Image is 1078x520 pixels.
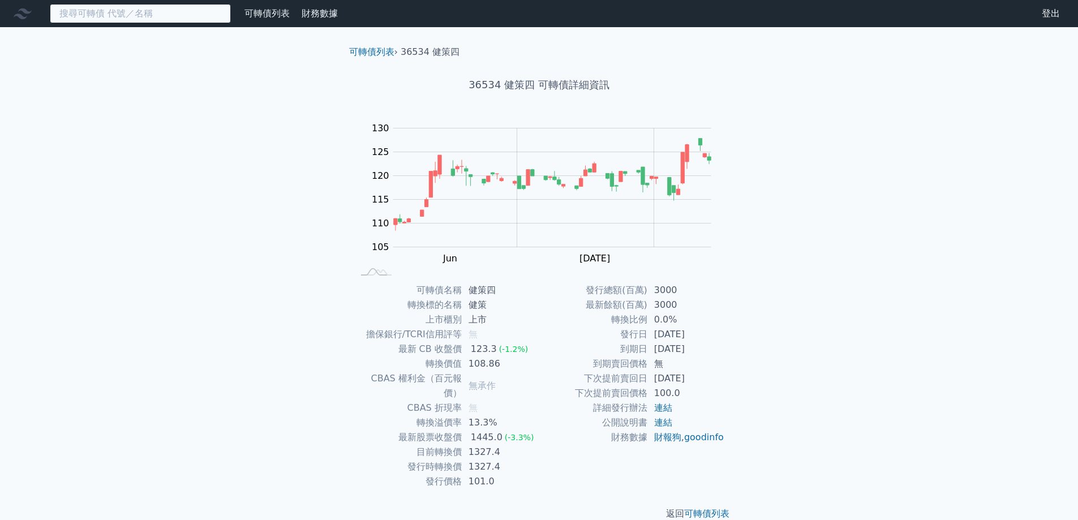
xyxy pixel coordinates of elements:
[372,218,389,229] tspan: 110
[469,329,478,339] span: 無
[684,432,724,442] a: goodinfo
[647,371,725,386] td: [DATE]
[469,402,478,413] span: 無
[372,194,389,205] tspan: 115
[372,170,389,181] tspan: 120
[539,312,647,327] td: 轉換比例
[539,356,647,371] td: 到期賣回價格
[354,474,462,489] td: 發行價格
[647,386,725,401] td: 100.0
[462,459,539,474] td: 1327.4
[654,432,681,442] a: 財報狗
[372,147,389,157] tspan: 125
[539,327,647,342] td: 發行日
[647,342,725,356] td: [DATE]
[539,342,647,356] td: 到期日
[539,386,647,401] td: 下次提前賣回價格
[354,356,462,371] td: 轉換價值
[354,430,462,445] td: 最新股票收盤價
[579,253,610,264] tspan: [DATE]
[462,445,539,459] td: 1327.4
[349,45,398,59] li: ›
[354,342,462,356] td: 最新 CB 收盤價
[462,415,539,430] td: 13.3%
[401,45,459,59] li: 36534 健策四
[443,253,457,264] tspan: Jun
[647,298,725,312] td: 3000
[654,402,672,413] a: 連結
[647,430,725,445] td: ,
[539,283,647,298] td: 發行總額(百萬)
[302,8,338,19] a: 財務數據
[469,342,499,356] div: 123.3
[647,356,725,371] td: 無
[462,312,539,327] td: 上市
[354,298,462,312] td: 轉換標的名稱
[462,283,539,298] td: 健策四
[462,356,539,371] td: 108.86
[469,380,496,391] span: 無承作
[354,327,462,342] td: 擔保銀行/TCRI信用評等
[354,459,462,474] td: 發行時轉換價
[499,345,529,354] span: (-1.2%)
[354,445,462,459] td: 目前轉換價
[539,401,647,415] td: 詳細發行辦法
[539,298,647,312] td: 最新餘額(百萬)
[462,298,539,312] td: 健策
[354,371,462,401] td: CBAS 權利金（百元報價）
[462,474,539,489] td: 101.0
[1033,5,1069,23] a: 登出
[354,415,462,430] td: 轉換溢價率
[372,242,389,252] tspan: 105
[647,283,725,298] td: 3000
[647,312,725,327] td: 0.0%
[354,283,462,298] td: 可轉債名稱
[354,312,462,327] td: 上市櫃別
[354,401,462,415] td: CBAS 折現率
[469,430,505,445] div: 1445.0
[539,371,647,386] td: 下次提前賣回日
[505,433,534,442] span: (-3.3%)
[684,508,729,519] a: 可轉債列表
[349,46,394,57] a: 可轉債列表
[50,4,231,23] input: 搜尋可轉債 代號／名稱
[539,430,647,445] td: 財務數據
[654,417,672,428] a: 連結
[647,327,725,342] td: [DATE]
[244,8,290,19] a: 可轉債列表
[366,123,728,264] g: Chart
[340,77,738,93] h1: 36534 健策四 可轉債詳細資訊
[539,415,647,430] td: 公開說明書
[372,123,389,134] tspan: 130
